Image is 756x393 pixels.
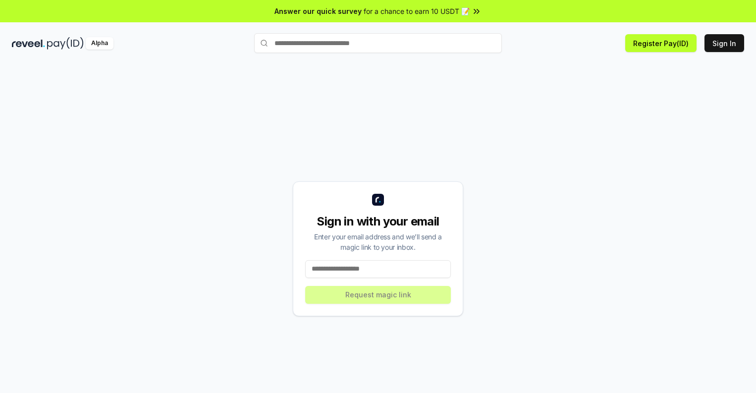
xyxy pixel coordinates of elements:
span: for a chance to earn 10 USDT 📝 [364,6,470,16]
img: pay_id [47,37,84,50]
div: Enter your email address and we’ll send a magic link to your inbox. [305,231,451,252]
span: Answer our quick survey [274,6,362,16]
div: Alpha [86,37,113,50]
button: Sign In [704,34,744,52]
img: reveel_dark [12,37,45,50]
img: logo_small [372,194,384,206]
div: Sign in with your email [305,214,451,229]
button: Register Pay(ID) [625,34,697,52]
